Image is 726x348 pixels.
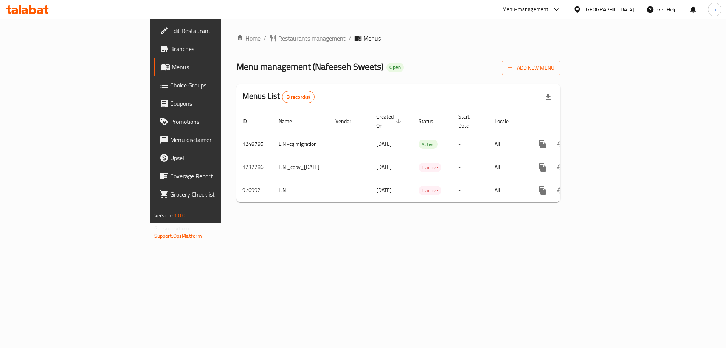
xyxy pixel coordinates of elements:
a: Menu disclaimer [154,131,272,149]
span: Coupons [170,99,266,108]
span: Menu management ( Nafeeseh Sweets ) [236,58,383,75]
span: Inactive [419,186,441,195]
button: more [534,135,552,153]
a: Branches [154,40,272,58]
span: Promotions [170,117,266,126]
a: Edit Restaurant [154,22,272,40]
span: [DATE] [376,139,392,149]
a: Coupons [154,94,272,112]
td: L.N _copy_[DATE] [273,156,329,179]
button: Add New Menu [502,61,560,75]
span: Branches [170,44,266,53]
span: 1.0.0 [174,211,186,220]
span: [DATE] [376,185,392,195]
a: Menus [154,58,272,76]
span: Menu disclaimer [170,135,266,144]
button: Change Status [552,135,570,153]
td: L.N [273,179,329,202]
td: - [452,156,489,179]
span: Active [419,140,438,149]
a: Support.OpsPlatform [154,231,202,241]
span: Created On [376,112,403,130]
a: Upsell [154,149,272,167]
button: Change Status [552,158,570,176]
span: Upsell [170,153,266,162]
div: Menu-management [502,5,549,14]
h2: Menus List [242,91,315,103]
div: Open [386,63,404,72]
a: Grocery Checklist [154,185,272,203]
span: Edit Restaurant [170,26,266,35]
span: Menus [172,62,266,72]
span: 3 record(s) [282,94,315,101]
li: / [349,34,351,43]
td: All [489,133,527,156]
span: Get support on: [154,223,189,233]
span: Coverage Report [170,172,266,181]
span: ID [242,117,257,126]
nav: breadcrumb [236,34,560,43]
span: Menus [363,34,381,43]
span: Add New Menu [508,63,554,73]
a: Choice Groups [154,76,272,94]
a: Promotions [154,112,272,131]
span: Status [419,117,443,126]
div: Total records count [282,91,315,103]
span: Open [386,64,404,70]
span: b [713,5,716,14]
span: Locale [495,117,518,126]
td: L.N -cg migration [273,133,329,156]
table: enhanced table [236,110,612,202]
span: [DATE] [376,162,392,172]
a: Coverage Report [154,167,272,185]
td: All [489,156,527,179]
button: Change Status [552,181,570,200]
td: - [452,133,489,156]
button: more [534,158,552,176]
span: Name [279,117,302,126]
span: Grocery Checklist [170,190,266,199]
span: Inactive [419,163,441,172]
th: Actions [527,110,612,133]
td: All [489,179,527,202]
span: Start Date [458,112,479,130]
div: [GEOGRAPHIC_DATA] [584,5,634,14]
span: Vendor [335,117,361,126]
span: Restaurants management [278,34,346,43]
span: Version: [154,211,173,220]
a: Restaurants management [269,34,346,43]
span: Choice Groups [170,81,266,90]
td: - [452,179,489,202]
button: more [534,181,552,200]
div: Export file [539,88,557,106]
